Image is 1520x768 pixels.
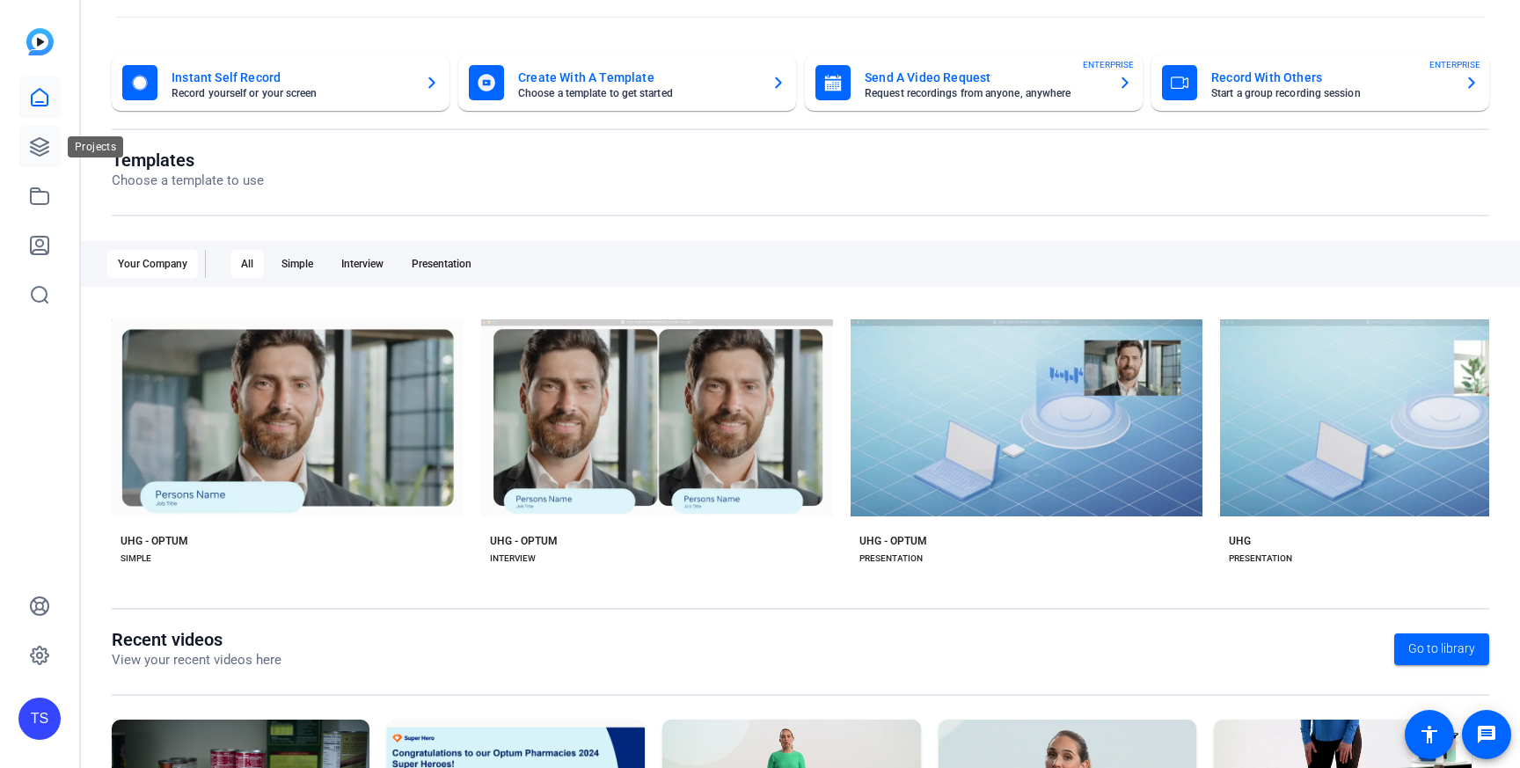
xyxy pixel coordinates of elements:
[518,67,757,88] mat-card-title: Create With A Template
[230,250,264,278] div: All
[112,55,449,111] button: Instant Self RecordRecord yourself or your screen
[18,698,61,740] div: TS
[1229,552,1292,566] div: PRESENTATION
[112,171,264,191] p: Choose a template to use
[490,534,558,548] div: UHG - OPTUM
[859,552,923,566] div: PRESENTATION
[107,250,198,278] div: Your Company
[458,55,796,111] button: Create With A TemplateChoose a template to get started
[401,250,482,278] div: Presentation
[1229,534,1251,548] div: UHG
[1419,724,1440,745] mat-icon: accessibility
[1408,640,1475,658] span: Go to library
[1211,88,1451,99] mat-card-subtitle: Start a group recording session
[1151,55,1489,111] button: Record With OthersStart a group recording sessionENTERPRISE
[865,67,1104,88] mat-card-title: Send A Video Request
[1476,724,1497,745] mat-icon: message
[121,552,151,566] div: SIMPLE
[805,55,1143,111] button: Send A Video RequestRequest recordings from anyone, anywhereENTERPRISE
[68,136,123,157] div: Projects
[1429,58,1480,71] span: ENTERPRISE
[859,534,927,548] div: UHG - OPTUM
[112,150,264,171] h1: Templates
[865,88,1104,99] mat-card-subtitle: Request recordings from anyone, anywhere
[1211,67,1451,88] mat-card-title: Record With Others
[271,250,324,278] div: Simple
[112,650,281,670] p: View your recent videos here
[518,88,757,99] mat-card-subtitle: Choose a template to get started
[112,629,281,650] h1: Recent videos
[26,28,54,55] img: blue-gradient.svg
[490,552,536,566] div: INTERVIEW
[121,534,188,548] div: UHG - OPTUM
[331,250,394,278] div: Interview
[1394,633,1489,665] a: Go to library
[172,88,411,99] mat-card-subtitle: Record yourself or your screen
[172,67,411,88] mat-card-title: Instant Self Record
[1083,58,1134,71] span: ENTERPRISE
